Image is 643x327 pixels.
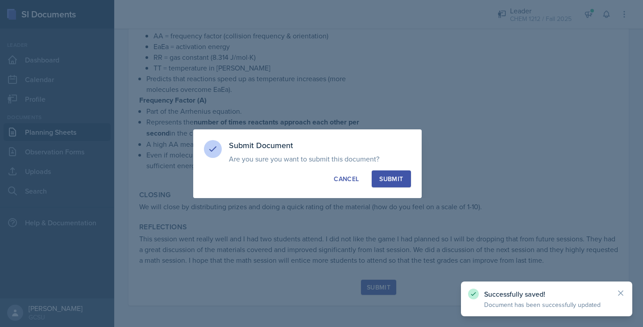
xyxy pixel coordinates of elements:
div: Submit [379,174,403,183]
p: Successfully saved! [484,290,609,298]
p: Are you sure you want to submit this document? [229,154,411,163]
p: Document has been successfully updated [484,300,609,309]
button: Submit [372,170,411,187]
div: Cancel [334,174,359,183]
h3: Submit Document [229,140,411,151]
button: Cancel [326,170,366,187]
